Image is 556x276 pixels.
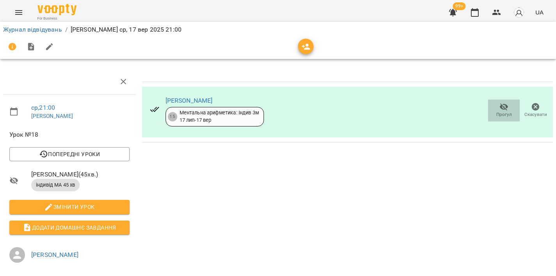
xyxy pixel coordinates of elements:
div: Ментальна арифметика: Індив 3м 17 лип - 17 вер [180,109,259,124]
a: [PERSON_NAME] [31,251,78,258]
button: Скасувати [520,100,551,121]
span: індивід МА 45 хв [31,182,80,189]
img: Voopty Logo [37,4,77,15]
div: 15 [168,112,177,121]
span: [PERSON_NAME] ( 45 хв. ) [31,170,130,179]
span: UA [535,8,544,16]
img: avatar_s.png [513,7,524,18]
p: [PERSON_NAME] ср, 17 вер 2025 21:00 [71,25,182,34]
li: / [65,25,68,34]
button: Menu [9,3,28,22]
button: Попередні уроки [9,147,130,161]
button: Додати домашнє завдання [9,221,130,235]
button: Прогул [488,100,520,121]
span: Скасувати [524,111,547,118]
span: For Business [37,16,77,21]
nav: breadcrumb [3,25,553,34]
button: UA [532,5,547,20]
span: 99+ [453,2,466,10]
span: Прогул [496,111,512,118]
span: Попередні уроки [16,150,123,159]
a: [PERSON_NAME] [166,97,213,104]
a: ср , 21:00 [31,104,55,111]
span: Змінити урок [16,202,123,212]
span: Урок №18 [9,130,130,139]
span: Додати домашнє завдання [16,223,123,232]
button: Змінити урок [9,200,130,214]
a: Журнал відвідувань [3,26,62,33]
a: [PERSON_NAME] [31,113,73,119]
